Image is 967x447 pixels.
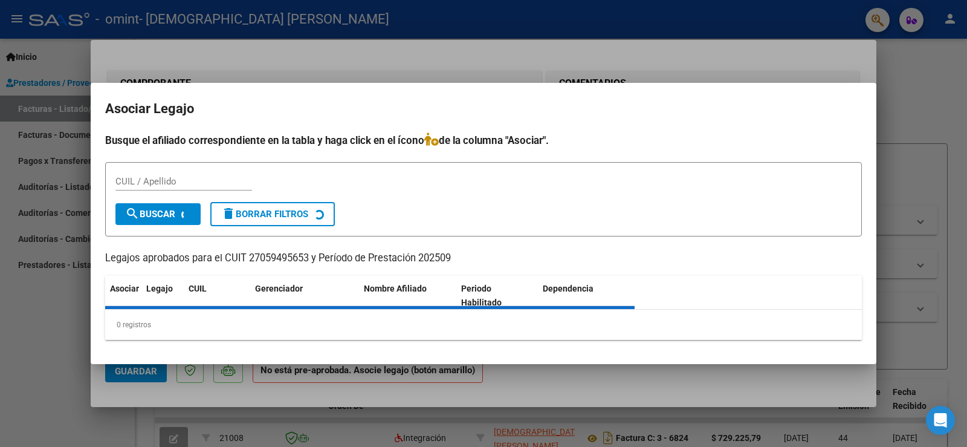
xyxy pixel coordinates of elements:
span: Dependencia [543,284,593,293]
span: CUIL [189,284,207,293]
div: Open Intercom Messenger [926,406,955,435]
span: Legajo [146,284,173,293]
span: Gerenciador [255,284,303,293]
mat-icon: delete [221,206,236,221]
span: Borrar Filtros [221,209,308,220]
span: Periodo Habilitado [461,284,502,307]
p: Legajos aprobados para el CUIT 27059495653 y Período de Prestación 202509 [105,251,862,266]
datatable-header-cell: Gerenciador [250,276,359,316]
datatable-header-cell: Asociar [105,276,141,316]
mat-icon: search [125,206,140,221]
datatable-header-cell: Legajo [141,276,184,316]
datatable-header-cell: CUIL [184,276,250,316]
h2: Asociar Legajo [105,97,862,120]
datatable-header-cell: Periodo Habilitado [456,276,538,316]
span: Nombre Afiliado [364,284,427,293]
span: Buscar [125,209,175,220]
h4: Busque el afiliado correspondiente en la tabla y haga click en el ícono de la columna "Asociar". [105,132,862,148]
datatable-header-cell: Dependencia [538,276,635,316]
span: Asociar [110,284,139,293]
button: Borrar Filtros [210,202,335,226]
div: 0 registros [105,310,862,340]
datatable-header-cell: Nombre Afiliado [359,276,456,316]
button: Buscar [115,203,201,225]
